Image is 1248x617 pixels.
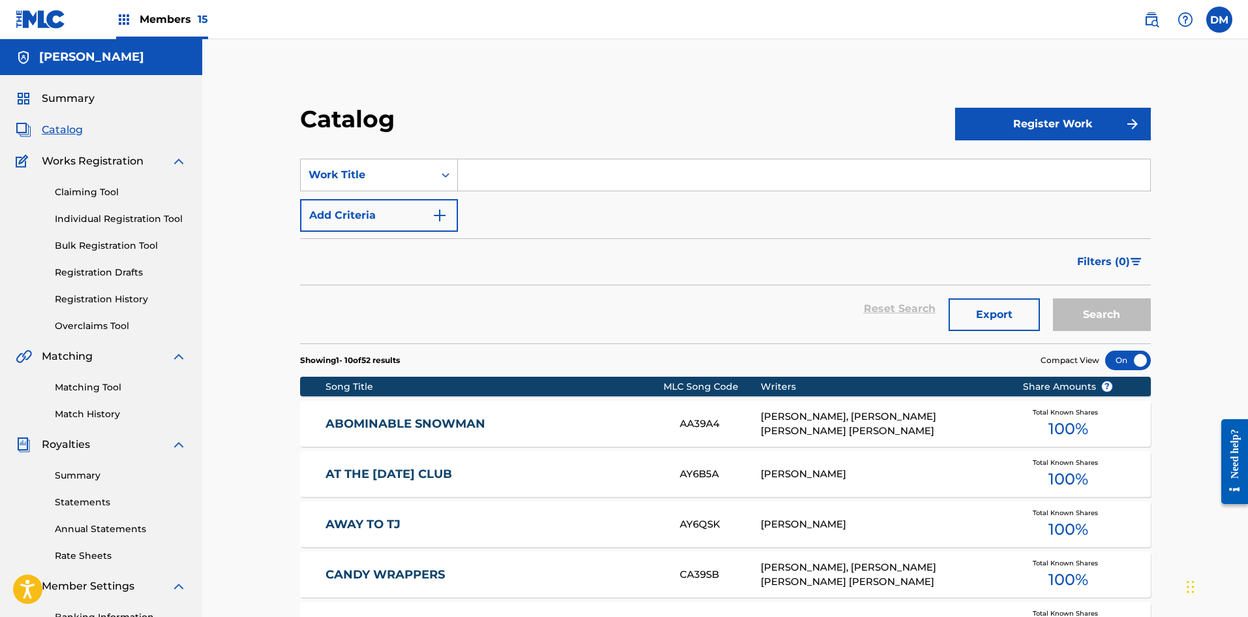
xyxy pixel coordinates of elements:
[680,417,761,432] div: AA39A4
[55,185,187,199] a: Claiming Tool
[680,517,761,532] div: AY6QSK
[1069,245,1151,278] button: Filters (0)
[761,517,1003,532] div: [PERSON_NAME]
[1172,7,1198,33] div: Help
[198,13,208,25] span: 15
[171,349,187,364] img: expand
[55,407,187,421] a: Match History
[761,467,1003,482] div: [PERSON_NAME]
[761,560,1003,590] div: [PERSON_NAME], [PERSON_NAME] [PERSON_NAME] [PERSON_NAME]
[326,467,662,482] a: AT THE [DATE] CLUB
[326,567,662,582] a: CANDY WRAPPERS
[949,298,1040,331] button: Export
[300,159,1151,343] form: Search Form
[16,349,32,364] img: Matching
[16,122,83,138] a: CatalogCatalog
[663,380,761,394] div: MLC Song Code
[42,437,90,452] span: Royalties
[1183,554,1248,617] iframe: Chat Widget
[16,10,66,29] img: MLC Logo
[1178,12,1193,27] img: help
[300,355,400,366] p: Showing 1 - 10 of 52 results
[1033,558,1103,568] span: Total Known Shares
[55,522,187,536] a: Annual Statements
[16,153,33,169] img: Works Registration
[55,469,187,483] a: Summary
[16,437,31,452] img: Royalties
[42,122,83,138] span: Catalog
[432,208,448,223] img: 9d2ae6d4665cec9f34b9.svg
[42,349,93,364] span: Matching
[1048,417,1088,441] span: 100 %
[1206,7,1232,33] div: User Menu
[1041,355,1099,366] span: Compact View
[55,549,187,563] a: Rate Sheets
[42,153,144,169] span: Works Registration
[55,212,187,226] a: Individual Registration Tool
[1102,381,1112,392] span: ?
[326,517,662,532] a: AWAY TO TJ
[1033,508,1103,518] span: Total Known Shares
[16,91,95,106] a: SummarySummary
[55,381,187,394] a: Matching Tool
[300,104,401,134] h2: Catalog
[16,91,31,106] img: Summary
[16,50,31,65] img: Accounts
[55,496,187,509] a: Statements
[1033,458,1103,467] span: Total Known Shares
[42,578,134,594] span: Member Settings
[1131,258,1142,266] img: filter
[39,50,144,65] h5: PHILLIP HARRISON BAIER
[955,108,1151,140] button: Register Work
[116,12,132,27] img: Top Rightsholders
[1048,568,1088,592] span: 100 %
[300,199,458,232] button: Add Criteria
[1211,409,1248,514] iframe: Resource Center
[761,380,1003,394] div: Writers
[1048,467,1088,491] span: 100 %
[309,167,426,183] div: Work Title
[1138,7,1164,33] a: Public Search
[55,319,187,333] a: Overclaims Tool
[326,380,664,394] div: Song Title
[1033,407,1103,417] span: Total Known Shares
[1077,254,1130,270] span: Filters ( 0 )
[55,293,187,306] a: Registration History
[1144,12,1159,27] img: search
[326,417,662,432] a: ABOMINABLE SNOWMAN
[1125,116,1140,132] img: f7272a7cc735f4ea7f67.svg
[1023,380,1113,394] span: Share Amounts
[140,12,208,27] span: Members
[55,266,187,279] a: Registration Drafts
[171,578,187,594] img: expand
[680,467,761,482] div: AY6B5A
[42,91,95,106] span: Summary
[680,567,761,582] div: CA39SB
[171,437,187,452] img: expand
[761,409,1003,439] div: [PERSON_NAME], [PERSON_NAME] [PERSON_NAME] [PERSON_NAME]
[16,578,31,594] img: Member Settings
[55,239,187,253] a: Bulk Registration Tool
[16,122,31,138] img: Catalog
[1048,518,1088,541] span: 100 %
[171,153,187,169] img: expand
[1187,567,1195,607] div: Drag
